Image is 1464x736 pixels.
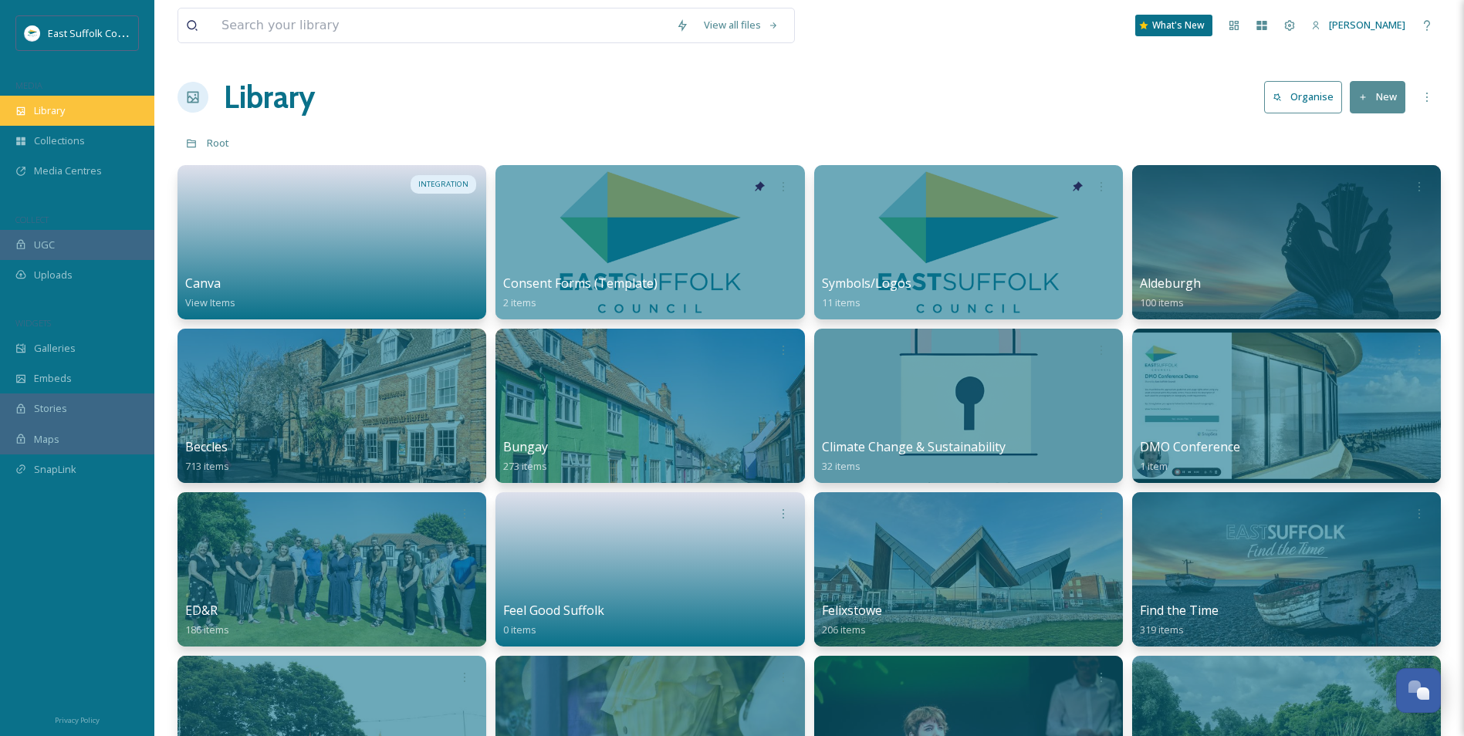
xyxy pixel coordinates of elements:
[822,275,911,292] span: Symbols/Logos
[1329,18,1405,32] span: [PERSON_NAME]
[34,432,59,447] span: Maps
[48,25,139,40] span: East Suffolk Council
[15,317,51,329] span: WIDGETS
[696,10,786,40] a: View all files
[185,438,228,455] span: Beccles
[178,165,486,319] a: INTEGRATIONCanvaView Items
[34,341,76,356] span: Galleries
[1303,10,1413,40] a: [PERSON_NAME]
[503,438,548,455] span: Bungay
[15,214,49,225] span: COLLECT
[1264,81,1350,113] a: Organise
[185,623,229,636] span: 186 items
[1140,275,1201,292] span: Aldeburgh
[34,268,73,282] span: Uploads
[822,603,882,636] a: Felixstowe206 items
[224,74,315,120] a: Library
[1135,15,1212,36] a: What's New
[185,603,229,636] a: ED&R186 items
[1140,438,1240,455] span: DMO Conference
[503,275,658,292] span: Consent Forms (Template)
[1140,440,1240,473] a: DMO Conference1 item
[503,602,604,619] span: Feel Good Suffolk
[503,440,548,473] a: Bungay273 items
[503,603,604,636] a: Feel Good Suffolk0 items
[822,276,911,309] a: Symbols/Logos11 items
[185,440,229,473] a: Beccles713 items
[34,371,72,386] span: Embeds
[503,295,536,309] span: 2 items
[1396,668,1441,713] button: Open Chat
[1264,81,1342,113] button: Organise
[214,8,668,42] input: Search your library
[822,602,882,619] span: Felixstowe
[185,459,229,473] span: 713 items
[1350,81,1405,113] button: New
[822,438,1006,455] span: Climate Change & Sustainability
[34,238,55,252] span: UGC
[34,164,102,178] span: Media Centres
[34,103,65,118] span: Library
[822,295,860,309] span: 11 items
[55,710,100,728] a: Privacy Policy
[503,459,547,473] span: 273 items
[1140,276,1201,309] a: Aldeburgh100 items
[503,623,536,636] span: 0 items
[207,133,229,152] a: Root
[822,440,1006,473] a: Climate Change & Sustainability32 items
[185,295,235,309] span: View Items
[822,623,866,636] span: 206 items
[1140,295,1184,309] span: 100 items
[1140,603,1219,636] a: Find the Time319 items
[1140,459,1168,473] span: 1 item
[1140,623,1184,636] span: 319 items
[503,276,658,309] a: Consent Forms (Template)2 items
[822,459,860,473] span: 32 items
[34,401,67,416] span: Stories
[25,25,40,41] img: ESC%20Logo.png
[55,715,100,725] span: Privacy Policy
[185,275,221,292] span: Canva
[34,133,85,148] span: Collections
[185,602,218,619] span: ED&R
[207,136,229,150] span: Root
[1140,602,1219,619] span: Find the Time
[418,179,468,190] span: INTEGRATION
[15,79,42,91] span: MEDIA
[34,462,76,477] span: SnapLink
